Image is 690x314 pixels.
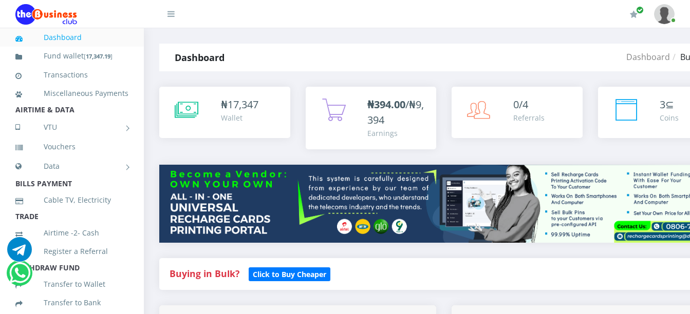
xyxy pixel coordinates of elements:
[15,4,77,25] img: Logo
[253,269,326,279] b: Click to Buy Cheaper
[660,97,679,112] div: ⊆
[513,97,528,111] span: 0/4
[367,97,424,127] span: /₦9,394
[159,87,290,138] a: ₦17,347 Wallet
[367,97,405,111] b: ₦394.00
[15,44,128,68] a: Fund wallet[17,347.19]
[15,26,128,49] a: Dashboard
[630,10,638,18] i: Renew/Upgrade Subscription
[86,52,110,60] b: 17,347.19
[15,63,128,87] a: Transactions
[15,188,128,212] a: Cable TV, Electricity
[170,267,239,280] strong: Buying in Bulk?
[228,97,258,111] span: 17,347
[175,51,225,64] strong: Dashboard
[84,52,113,60] small: [ ]
[15,221,128,245] a: Airtime -2- Cash
[15,272,128,296] a: Transfer to Wallet
[15,82,128,105] a: Miscellaneous Payments
[636,6,644,14] span: Renew/Upgrade Subscription
[660,112,679,123] div: Coins
[654,4,675,24] img: User
[15,135,128,159] a: Vouchers
[15,240,128,263] a: Register a Referral
[367,128,426,139] div: Earnings
[513,112,545,123] div: Referrals
[15,153,128,179] a: Data
[249,267,330,280] a: Click to Buy Cheaper
[15,114,128,140] a: VTU
[660,97,665,111] span: 3
[9,268,30,285] a: Chat for support
[221,97,258,112] div: ₦
[221,112,258,123] div: Wallet
[7,245,32,262] a: Chat for support
[452,87,583,138] a: 0/4 Referrals
[306,87,437,149] a: ₦394.00/₦9,394 Earnings
[626,51,670,63] a: Dashboard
